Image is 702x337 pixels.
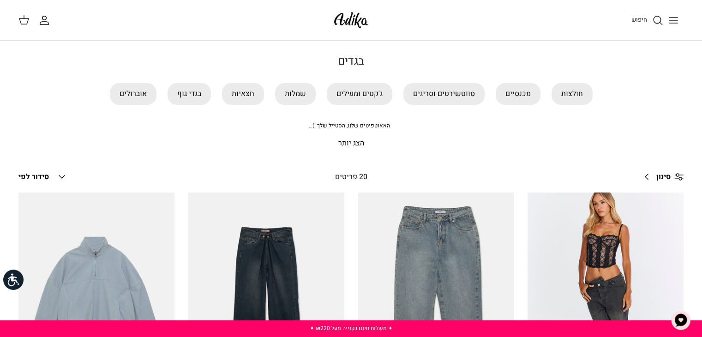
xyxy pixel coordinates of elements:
[222,83,264,105] a: חצאיות
[39,15,54,26] a: החשבון שלי
[110,83,156,105] a: אוברולים
[271,171,430,183] div: 20 פריטים
[638,166,684,188] a: סינון
[18,167,67,187] button: סידור לפי
[667,307,695,334] button: צ'אט
[275,83,316,105] a: שמלות
[168,83,211,105] a: בגדי גוף
[28,138,674,150] p: הצג יותר
[656,171,671,183] span: סינון
[663,10,684,30] button: Toggle menu
[309,121,390,130] span: האאוטפיטים שלנו, הסטייל שלך :)
[631,15,647,24] span: חיפוש
[327,83,392,105] a: ג'קטים ומעילים
[18,171,49,182] span: סידור לפי
[28,55,674,68] h1: בגדים
[403,83,485,105] a: סווטשירטים וסריגים
[631,15,663,26] a: חיפוש
[552,83,593,105] a: חולצות
[309,324,392,332] a: ✦ משלוח חינם בקנייה מעל ₪220 ✦
[496,83,540,105] a: מכנסיים
[331,9,371,31] img: Adika IL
